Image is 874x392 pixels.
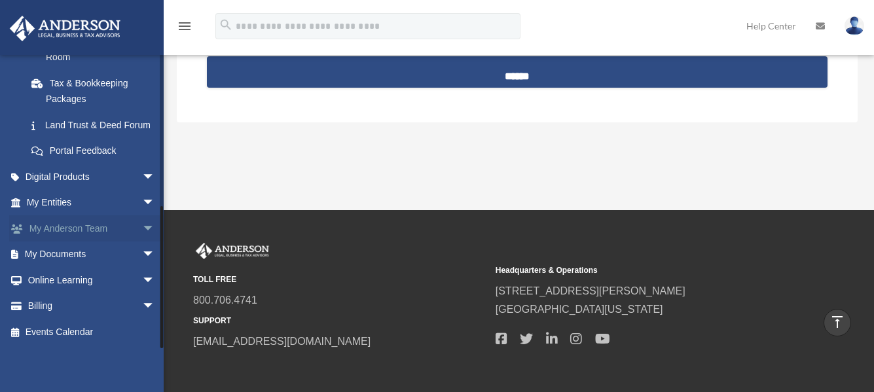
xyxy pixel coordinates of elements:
[496,304,663,315] a: [GEOGRAPHIC_DATA][US_STATE]
[142,215,168,242] span: arrow_drop_down
[9,215,175,241] a: My Anderson Teamarrow_drop_down
[142,293,168,320] span: arrow_drop_down
[177,18,192,34] i: menu
[193,336,371,347] a: [EMAIL_ADDRESS][DOMAIN_NAME]
[177,23,192,34] a: menu
[142,190,168,217] span: arrow_drop_down
[845,16,864,35] img: User Pic
[9,164,175,190] a: Digital Productsarrow_drop_down
[824,309,851,336] a: vertical_align_top
[142,267,168,294] span: arrow_drop_down
[9,267,175,293] a: Online Learningarrow_drop_down
[496,264,789,277] small: Headquarters & Operations
[142,241,168,268] span: arrow_drop_down
[219,18,233,32] i: search
[9,190,175,216] a: My Entitiesarrow_drop_down
[142,164,168,190] span: arrow_drop_down
[18,112,175,138] a: Land Trust & Deed Forum
[9,241,175,268] a: My Documentsarrow_drop_down
[9,293,175,319] a: Billingarrow_drop_down
[829,314,845,330] i: vertical_align_top
[193,294,257,306] a: 800.706.4741
[6,16,124,41] img: Anderson Advisors Platinum Portal
[193,314,486,328] small: SUPPORT
[9,319,175,345] a: Events Calendar
[18,138,175,164] a: Portal Feedback
[193,243,272,260] img: Anderson Advisors Platinum Portal
[18,70,175,112] a: Tax & Bookkeeping Packages
[496,285,685,296] a: [STREET_ADDRESS][PERSON_NAME]
[193,273,486,287] small: TOLL FREE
